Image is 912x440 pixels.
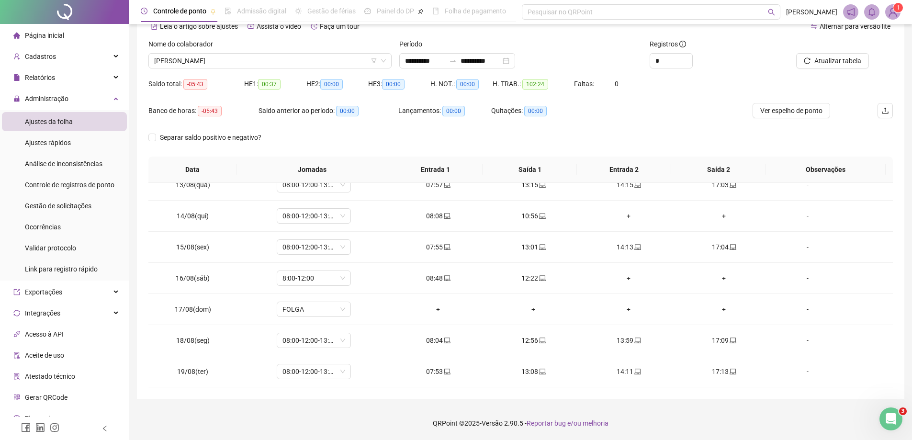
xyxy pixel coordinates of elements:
[129,406,912,440] footer: QRPoint © 2025 - 2.90.5 -
[320,23,360,30] span: Faça um tour
[13,289,20,295] span: export
[307,7,356,15] span: Gestão de férias
[494,242,574,252] div: 13:01
[160,23,238,30] span: Leia o artigo sobre ajustes
[881,107,889,114] span: upload
[153,7,206,15] span: Controle de ponto
[398,304,478,315] div: +
[538,181,546,188] span: laptop
[443,337,450,344] span: laptop
[237,7,286,15] span: Admissão digital
[811,23,817,30] span: swap
[398,105,491,116] div: Lançamentos:
[729,337,736,344] span: laptop
[248,23,254,30] span: youtube
[25,74,55,81] span: Relatórios
[494,304,574,315] div: +
[897,4,900,11] span: 1
[589,335,669,346] div: 13:59
[282,209,345,223] span: 08:00-12:00-13:00-17:00
[899,407,907,415] span: 3
[432,8,439,14] span: book
[13,331,20,338] span: api
[779,180,836,190] div: -
[25,181,114,189] span: Controle de registros de ponto
[893,3,903,12] sup: Atualize o seu contato no menu Meus Dados
[443,275,450,282] span: laptop
[538,275,546,282] span: laptop
[25,394,68,401] span: Gerar QRCode
[820,23,890,30] span: Alternar para versão lite
[25,223,61,231] span: Ocorrências
[282,333,345,348] span: 08:00-12:00-13:00-17:00
[175,305,211,313] span: 17/08(dom)
[846,8,855,16] span: notification
[886,5,900,19] img: 37765
[25,288,62,296] span: Exportações
[21,423,31,432] span: facebook
[449,57,457,65] span: to
[418,9,424,14] span: pushpin
[244,79,306,90] div: HE 1:
[25,53,56,60] span: Cadastros
[176,243,209,251] span: 15/08(sex)
[753,103,830,118] button: Ver espelho de ponto
[177,368,208,375] span: 19/08(ter)
[311,23,317,30] span: history
[25,244,76,252] span: Validar protocolo
[398,211,478,221] div: 08:08
[282,240,345,254] span: 08:00-12:00-13:00-17:00
[684,242,764,252] div: 17:04
[524,106,547,116] span: 00:00
[494,180,574,190] div: 13:15
[684,304,764,315] div: +
[491,105,584,116] div: Quitações:
[589,211,669,221] div: +
[148,105,259,116] div: Banco de horas:
[589,273,669,283] div: +
[13,53,20,60] span: user-add
[13,32,20,39] span: home
[494,335,574,346] div: 12:56
[176,274,210,282] span: 16/08(sáb)
[615,80,619,88] span: 0
[25,372,75,380] span: Atestado técnico
[443,368,450,375] span: laptop
[225,8,231,14] span: file-done
[25,118,73,125] span: Ajustes da folha
[282,364,345,379] span: 08:00-12:00-13:00-17:00
[13,95,20,102] span: lock
[522,79,548,90] span: 102:24
[650,39,686,49] span: Registros
[633,244,641,250] span: laptop
[779,335,836,346] div: -
[456,79,479,90] span: 00:00
[538,368,546,375] span: laptop
[589,366,669,377] div: 14:11
[154,54,386,68] span: LAURICLEIDE DE ALMEIDA EVANGELISTA
[483,157,577,183] th: Saída 1
[282,178,345,192] span: 08:00-12:00-13:00-17:00
[25,95,68,102] span: Administração
[13,352,20,359] span: audit
[443,244,450,250] span: laptop
[381,58,386,64] span: down
[527,419,608,427] span: Reportar bug e/ou melhoria
[684,211,764,221] div: +
[25,330,64,338] span: Acesso à API
[156,132,265,143] span: Separar saldo positivo e negativo?
[494,366,574,377] div: 13:08
[35,423,45,432] span: linkedin
[177,212,209,220] span: 14/08(qui)
[13,415,20,422] span: dollar
[258,79,281,90] span: 00:37
[443,213,450,219] span: laptop
[442,106,465,116] span: 00:00
[25,32,64,39] span: Página inicial
[336,106,359,116] span: 00:00
[786,7,837,17] span: [PERSON_NAME]
[101,425,108,432] span: left
[368,79,430,90] div: HE 3:
[282,271,345,285] span: 8:00-12:00
[574,80,596,88] span: Faltas:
